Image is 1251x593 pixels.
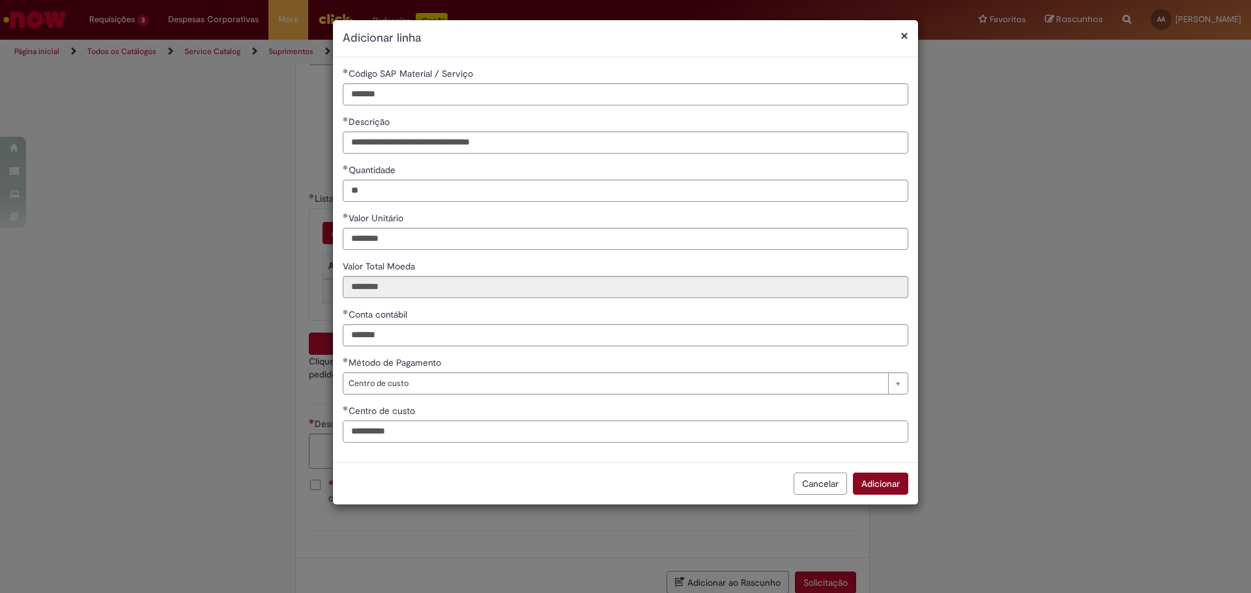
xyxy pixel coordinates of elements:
[343,260,418,272] span: Somente leitura - Valor Total Moeda
[343,357,349,363] span: Obrigatório Preenchido
[343,324,908,346] input: Conta contábil
[343,406,349,411] span: Obrigatório Preenchido
[349,212,406,224] span: Valor Unitário
[343,180,908,202] input: Quantidade
[343,228,908,250] input: Valor Unitário
[343,421,908,443] input: Centro de custo
[349,68,476,79] span: Código SAP Material / Serviço
[343,213,349,218] span: Obrigatório Preenchido
[349,357,444,368] span: Método de Pagamento
[853,473,908,495] button: Adicionar
[794,473,847,495] button: Cancelar
[349,309,410,320] span: Conta contábil
[343,131,908,154] input: Descrição
[343,276,908,298] input: Valor Total Moeda
[349,405,418,417] span: Centro de custo
[343,309,349,314] span: Obrigatório Preenchido
[343,30,908,47] h2: Adicionar linha
[349,164,398,176] span: Quantidade
[900,29,908,42] button: Fechar modal
[343,83,908,105] input: Código SAP Material / Serviço
[349,373,882,394] span: Centro de custo
[343,165,349,170] span: Obrigatório Preenchido
[349,116,392,128] span: Descrição
[343,68,349,74] span: Obrigatório Preenchido
[343,117,349,122] span: Obrigatório Preenchido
